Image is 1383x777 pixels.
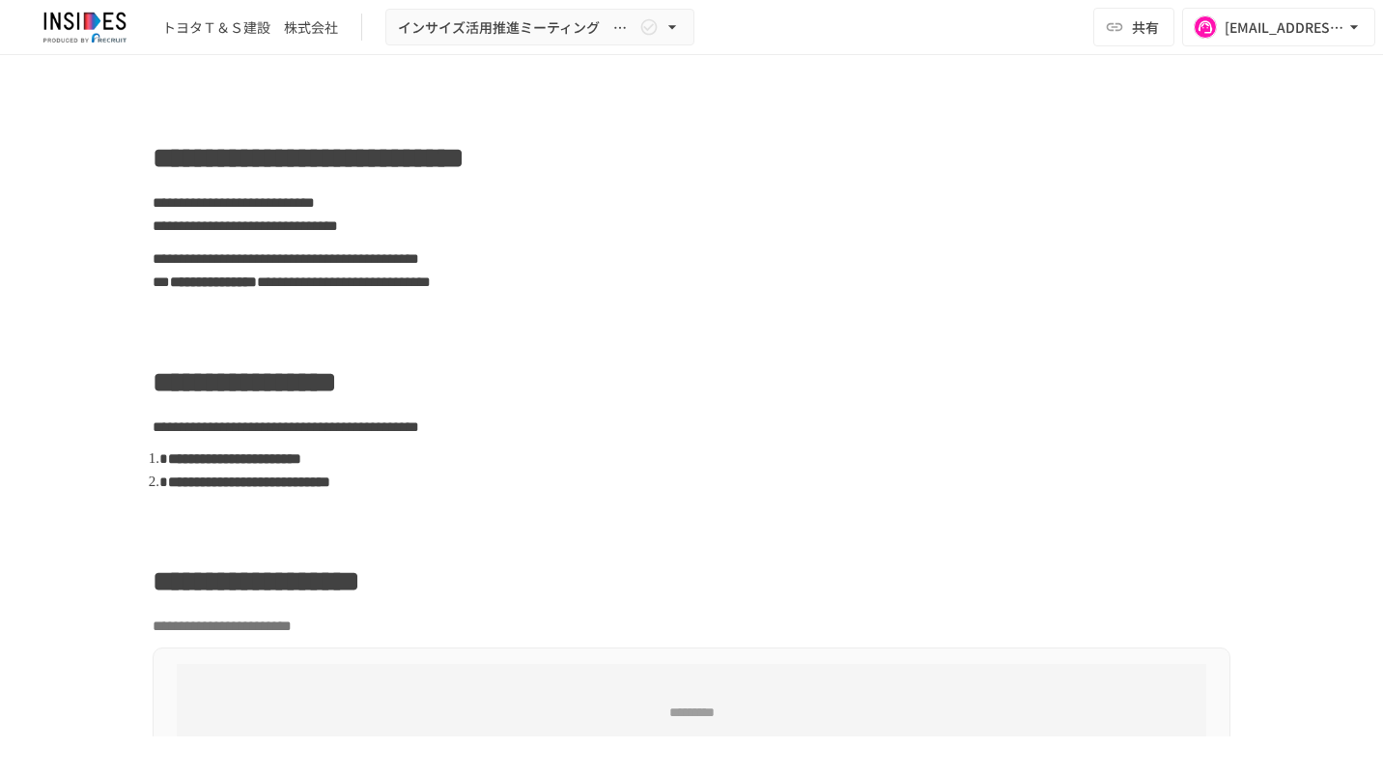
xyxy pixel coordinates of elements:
[1132,16,1159,38] span: 共有
[23,12,147,43] img: JmGSPSkPjKwBq77AtHmwC7bJguQHJlCRQfAXtnx4WuV
[1093,8,1174,46] button: 共有
[398,15,635,40] span: インサイズ活用推進ミーティング ～1回目～
[1225,15,1344,40] div: [EMAIL_ADDRESS][DOMAIN_NAME]
[1182,8,1375,46] button: [EMAIL_ADDRESS][DOMAIN_NAME]
[385,9,694,46] button: インサイズ活用推進ミーティング ～1回目～
[162,17,338,38] div: トヨタＴ＆Ｓ建設 株式会社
